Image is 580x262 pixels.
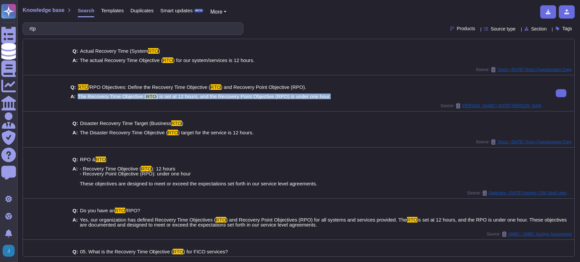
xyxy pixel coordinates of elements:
[221,84,306,90] span: ) and Recovery Point Objective (RPO).
[80,217,216,223] span: Yes, our organization has defined Recovery Time Objectives (
[80,208,115,213] span: Do you have an
[80,249,173,254] span: 05. What is the Recovery Time Objective (
[407,217,417,223] mark: RTO
[1,243,19,258] button: user
[101,8,124,13] span: Templates
[489,191,572,195] span: Darktrace / [DATE] Sectigo CSM SaaS checklist Copy
[88,84,210,90] span: /RPO Objectives: Define the Recovery Time Objective (
[148,48,158,54] mark: RTO
[80,57,163,63] span: The actual Recovery Time Objective (
[462,104,545,108] span: [PERSON_NAME] / [DATE] [PERSON_NAME] Security doc
[476,139,572,145] span: Source:
[72,166,78,186] b: A:
[497,68,572,72] span: Tesco / [DATE] Tesco Questionnaire Copy
[173,57,254,63] span: ) for our system/services is 12 hours.
[163,57,173,63] mark: RTO
[23,8,64,13] span: Knowledge base
[467,190,572,196] span: Source:
[78,84,88,90] mark: RTO
[168,130,178,135] mark: RTO
[80,166,317,186] span: ): 12 hours - Recovery Point Objective (RPO): under one hour These objectives are designed to mee...
[178,130,254,135] span: ) target for the service is 12 hours.
[80,130,168,135] span: The Disaster Recovery Time Objective (
[562,26,572,31] span: Tags
[487,231,572,237] span: Source:
[78,8,94,13] span: Search
[476,67,572,72] span: Source:
[106,157,107,162] span: :
[80,166,141,171] span: - Recovery Time Objective (
[80,157,96,162] span: RPO &
[508,232,572,236] span: SMBC / SMBC Sectigo Assessment
[72,208,78,213] b: Q:
[457,26,475,31] span: Products
[210,84,221,90] mark: RTO
[158,48,160,54] span: )
[183,249,228,254] span: ) for FICO services?
[115,208,125,213] mark: RTO
[70,85,76,90] b: Q:
[72,58,78,63] b: A:
[226,217,407,223] span: ) and Recovery Point Objectives (RPO) for all systems and services provided. The
[441,103,545,108] span: Source:
[80,48,148,54] span: Actual Recovery Time (System
[80,217,567,228] span: is set at 12 hours, and the RPO is under one hour. These objectives are documented and designed t...
[182,120,183,126] span: )
[125,208,140,213] span: /RPO?
[497,140,572,144] span: Tesco / [DATE] Tesco Questionnaire Copy
[160,8,193,13] span: Smart updates
[72,121,78,126] b: Q:
[72,48,78,53] b: Q:
[130,8,154,13] span: Duplicates
[171,120,182,126] mark: RTO
[141,166,151,171] mark: RTO
[156,94,331,99] span: ) is set at 12 hours, and the Recovery Point Objective (RPO) is under one hour.
[26,23,236,34] input: Search a question or template...
[146,94,156,99] mark: RTO
[531,27,547,31] span: Section
[173,249,183,254] mark: RTO
[210,8,226,16] button: More
[80,120,171,126] span: Disaster Recovery Time Target (Business
[210,9,222,15] span: More
[216,217,226,223] mark: RTO
[194,9,204,13] div: BETA
[72,217,78,227] b: A:
[78,94,146,99] span: The Recovery Time Objective (
[72,249,78,254] b: Q:
[70,94,76,99] b: A:
[72,130,78,135] b: A:
[3,245,15,257] img: user
[72,157,78,162] b: Q:
[491,27,516,31] span: Source type
[96,157,106,162] mark: RTO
